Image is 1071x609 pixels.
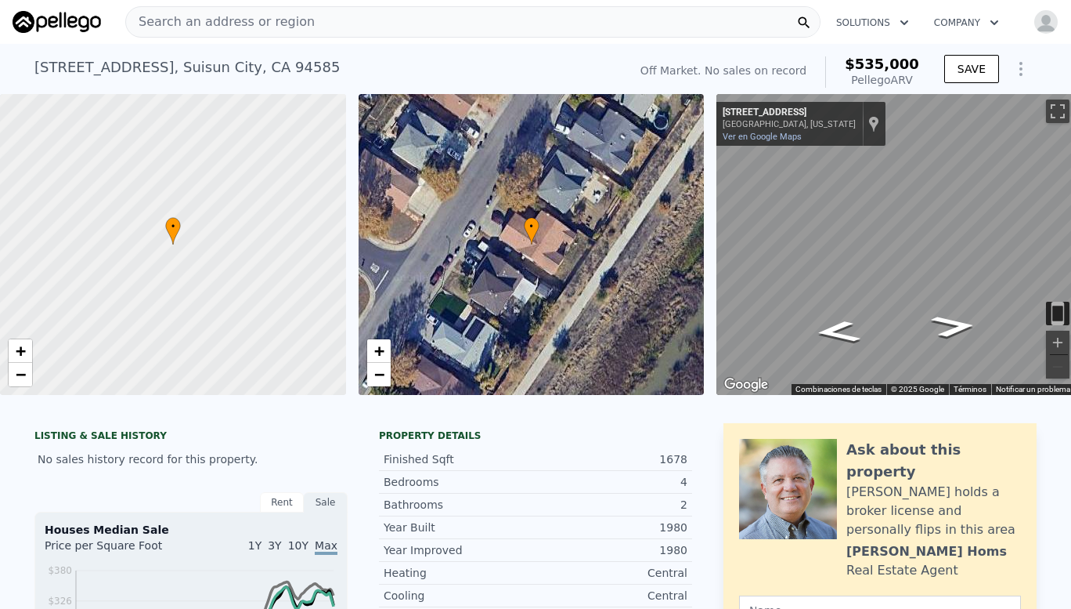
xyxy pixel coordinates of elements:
a: Zoom in [367,339,391,363]
tspan: $380 [48,565,72,576]
path: Ir hacia el noreste, E Wigeon Way [795,316,879,349]
span: Max [315,539,337,555]
a: Zoom out [9,363,32,386]
button: Show Options [1005,53,1037,85]
div: Pellego ARV [845,72,919,88]
span: © 2025 Google [891,385,944,393]
button: Activar/desactivar seguimiento de movimiento [1046,302,1069,325]
div: • [524,217,539,245]
div: LISTING & SALE HISTORY [34,430,348,445]
img: avatar [1033,9,1058,34]
div: [STREET_ADDRESS] [723,107,856,119]
img: Google [720,375,772,395]
path: Ir hacia el suroeste, E Wigeon Way [912,310,996,343]
button: Company [921,9,1012,37]
button: Reducir [1046,355,1069,379]
a: Zoom in [9,339,32,363]
a: Términos [954,385,986,393]
div: 1980 [535,542,687,558]
div: Year Built [384,520,535,535]
div: • [165,217,181,245]
span: + [373,341,384,361]
div: 2 [535,497,687,513]
div: Bedrooms [384,474,535,490]
a: Ver en Google Maps [723,132,802,142]
div: Finished Sqft [384,451,535,467]
span: Search an address or region [126,13,315,31]
div: Ask about this property [846,439,1021,483]
a: Mostrar la ubicación en el mapa [868,115,879,132]
div: Real Estate Agent [846,561,958,580]
span: • [524,219,539,234]
a: Zoom out [367,363,391,386]
button: Solutions [824,9,921,37]
div: Bathrooms [384,497,535,513]
button: SAVE [944,55,999,83]
span: 1Y [248,539,261,552]
div: [PERSON_NAME] Homs [846,542,1007,561]
div: [GEOGRAPHIC_DATA], [US_STATE] [723,119,856,129]
div: Heating [384,565,535,581]
div: [STREET_ADDRESS] , Suisun City , CA 94585 [34,56,340,78]
button: Cambiar a la vista en pantalla completa [1046,100,1069,123]
div: 1678 [535,451,687,467]
span: 3Y [268,539,281,552]
button: Ampliar [1046,331,1069,354]
div: Cooling [384,588,535,604]
span: $535,000 [845,56,919,72]
div: Property details [379,430,692,442]
img: Pellego [13,11,101,33]
div: Central [535,565,687,581]
span: − [373,364,384,384]
a: Abre esta zona en Google Maps (se abre en una nueva ventana) [720,375,772,395]
span: − [16,364,26,384]
div: Rent [260,492,304,513]
div: Central [535,588,687,604]
span: 10Y [288,539,308,552]
div: Year Improved [384,542,535,558]
div: No sales history record for this property. [34,445,348,473]
div: Houses Median Sale [45,522,337,538]
tspan: $326 [48,596,72,607]
div: Price per Square Foot [45,538,191,563]
div: [PERSON_NAME] holds a broker license and personally flips in this area [846,483,1021,539]
div: 4 [535,474,687,490]
a: Notificar un problema [996,385,1070,393]
button: Combinaciones de teclas [795,384,882,395]
div: 1980 [535,520,687,535]
span: + [16,341,26,361]
div: Sale [304,492,348,513]
span: • [165,219,181,234]
div: Off Market. No sales on record [640,63,806,78]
